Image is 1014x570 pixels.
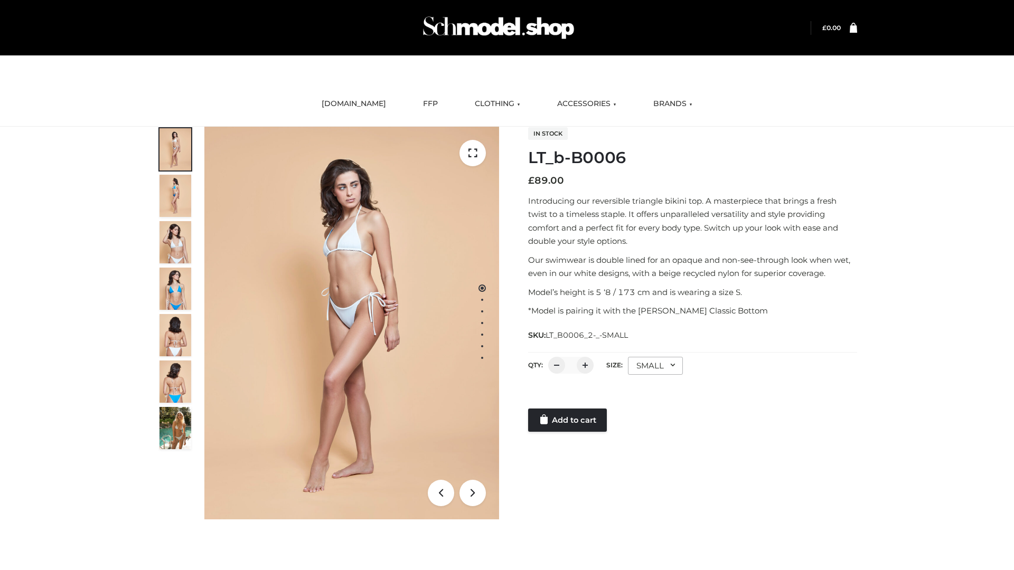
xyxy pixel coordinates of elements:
[822,24,841,32] bdi: 0.00
[159,407,191,449] img: Arieltop_CloudNine_AzureSky2.jpg
[822,24,841,32] a: £0.00
[528,408,607,432] a: Add to cart
[314,92,394,116] a: [DOMAIN_NAME]
[467,92,528,116] a: CLOTHING
[159,221,191,263] img: ArielClassicBikiniTop_CloudNine_AzureSky_OW114ECO_3-scaled.jpg
[546,330,628,340] span: LT_B0006_2-_-SMALL
[606,361,623,369] label: Size:
[528,361,543,369] label: QTY:
[528,329,629,341] span: SKU:
[528,286,857,299] p: Model’s height is 5 ‘8 / 173 cm and is wearing a size S.
[822,24,827,32] span: £
[159,360,191,403] img: ArielClassicBikiniTop_CloudNine_AzureSky_OW114ECO_8-scaled.jpg
[528,253,857,280] p: Our swimwear is double lined for an opaque and non-see-through look when wet, even in our white d...
[159,268,191,310] img: ArielClassicBikiniTop_CloudNine_AzureSky_OW114ECO_4-scaled.jpg
[645,92,700,116] a: BRANDS
[528,304,857,318] p: *Model is pairing it with the [PERSON_NAME] Classic Bottom
[159,175,191,217] img: ArielClassicBikiniTop_CloudNine_AzureSky_OW114ECO_2-scaled.jpg
[528,127,568,140] span: In stock
[528,194,857,248] p: Introducing our reversible triangle bikini top. A masterpiece that brings a fresh twist to a time...
[549,92,624,116] a: ACCESSORIES
[628,357,683,375] div: SMALL
[528,175,564,186] bdi: 89.00
[528,175,534,186] span: £
[419,7,578,49] img: Schmodel Admin 964
[159,128,191,170] img: ArielClassicBikiniTop_CloudNine_AzureSky_OW114ECO_1-scaled.jpg
[204,127,499,519] img: ArielClassicBikiniTop_CloudNine_AzureSky_OW114ECO_1
[528,148,857,167] h1: LT_b-B0006
[415,92,446,116] a: FFP
[159,314,191,356] img: ArielClassicBikiniTop_CloudNine_AzureSky_OW114ECO_7-scaled.jpg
